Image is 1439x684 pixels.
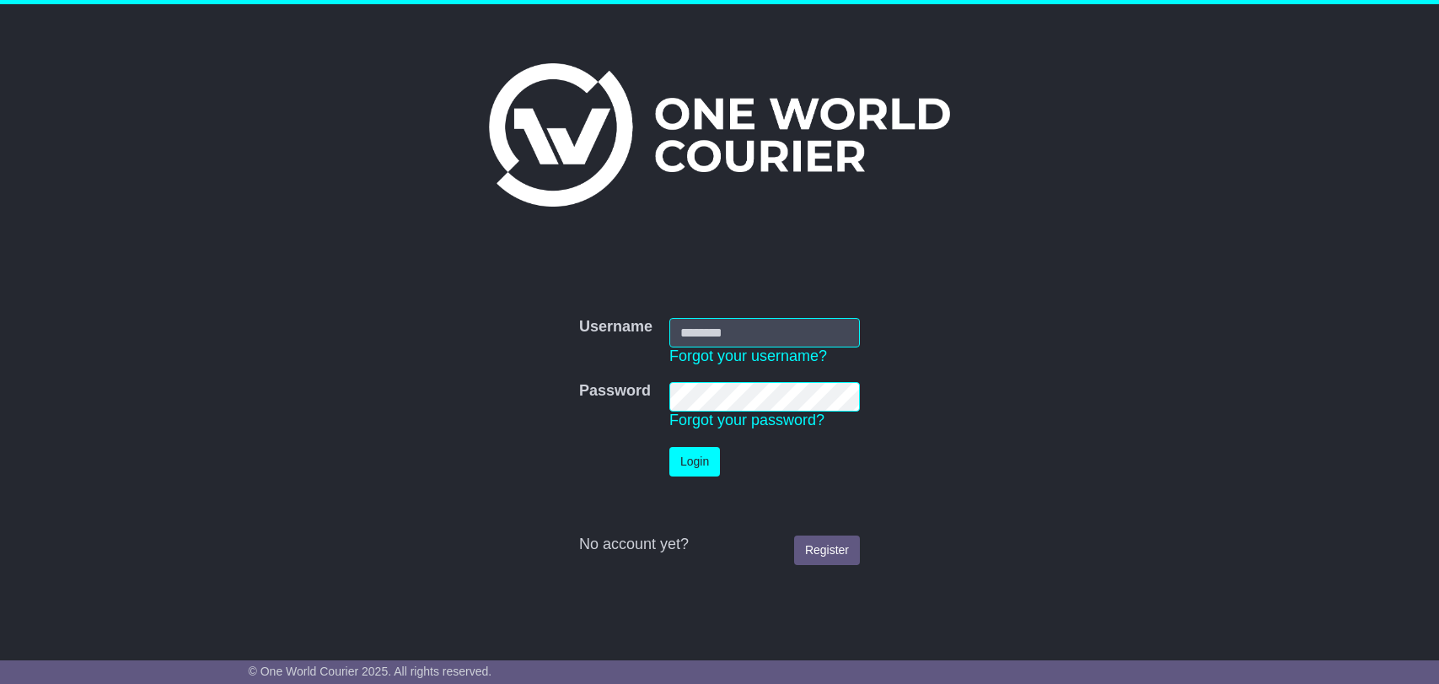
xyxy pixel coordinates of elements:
[669,347,827,364] a: Forgot your username?
[249,665,492,678] span: © One World Courier 2025. All rights reserved.
[579,382,651,401] label: Password
[669,447,720,477] button: Login
[579,536,860,554] div: No account yet?
[489,63,949,207] img: One World
[669,412,824,428] a: Forgot your password?
[794,536,860,565] a: Register
[579,318,652,337] label: Username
